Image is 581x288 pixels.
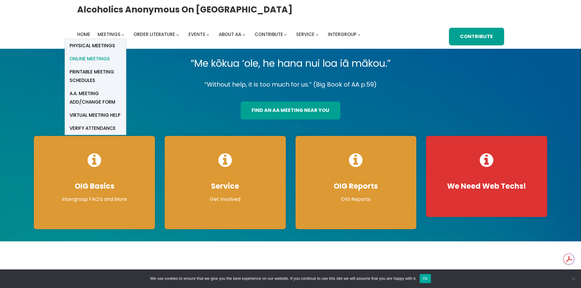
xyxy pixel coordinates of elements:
span: Events [188,31,205,37]
h4: OIG Basics [40,182,149,191]
a: Service [296,30,314,39]
a: Printable Meeting Schedules [65,65,126,87]
button: Ok [420,274,431,283]
h4: OIG Reports [302,182,411,191]
p: Get Involved [171,196,280,203]
a: Events [188,30,205,39]
a: About AA [219,30,241,39]
button: Order Literature submenu [176,33,179,36]
a: Virtual Meeting Help [65,108,126,122]
span: No [570,276,576,282]
span: Printable Meeting Schedules [70,68,121,85]
button: Meetings submenu [121,33,124,36]
span: A.A. Meeting Add/Change Form [70,89,121,106]
a: Intergroup [328,30,357,39]
button: Service submenu [316,33,318,36]
span: Online Meetings [70,55,110,63]
a: A.A. Meeting Add/Change Form [65,87,126,108]
a: Home [77,30,90,39]
button: Events submenu [206,33,209,36]
nav: Intergroup [77,30,363,39]
span: Home [77,31,90,37]
button: About AA submenu [242,33,245,36]
span: Meetings [98,31,120,37]
h4: Service [171,182,280,191]
button: Contribute submenu [284,33,287,36]
span: Intergroup [328,31,357,37]
a: Online Meetings [65,52,126,65]
a: Meetings [98,30,120,39]
h4: We Need Web Techs! [432,182,541,191]
a: Contribute [449,28,504,46]
span: verify attendance [70,124,116,133]
p: OIG Reports [302,196,411,203]
span: Physical Meetings [70,41,115,50]
a: Alcoholics Anonymous on [GEOGRAPHIC_DATA] [77,2,292,17]
span: Virtual Meeting Help [70,111,120,119]
span: About AA [219,31,241,37]
p: Intergroup FAQ’s and More [40,196,149,203]
a: verify attendance [65,122,126,135]
span: Contribute [255,31,283,37]
p: “Me kōkua ‘ole, he hana nui loa iā mākou.” [29,55,552,72]
span: Service [296,31,314,37]
a: find an aa meeting near you [241,101,340,119]
p: “Without help, it is too much for us.” (Big Book of AA p.59) [29,79,552,90]
button: Intergroup submenu [358,33,360,36]
a: Physical Meetings [65,39,126,52]
span: Order Literature [134,31,175,37]
a: Contribute [255,30,283,39]
span: We use cookies to ensure that we give you the best experience on our website. If you continue to ... [150,276,416,282]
